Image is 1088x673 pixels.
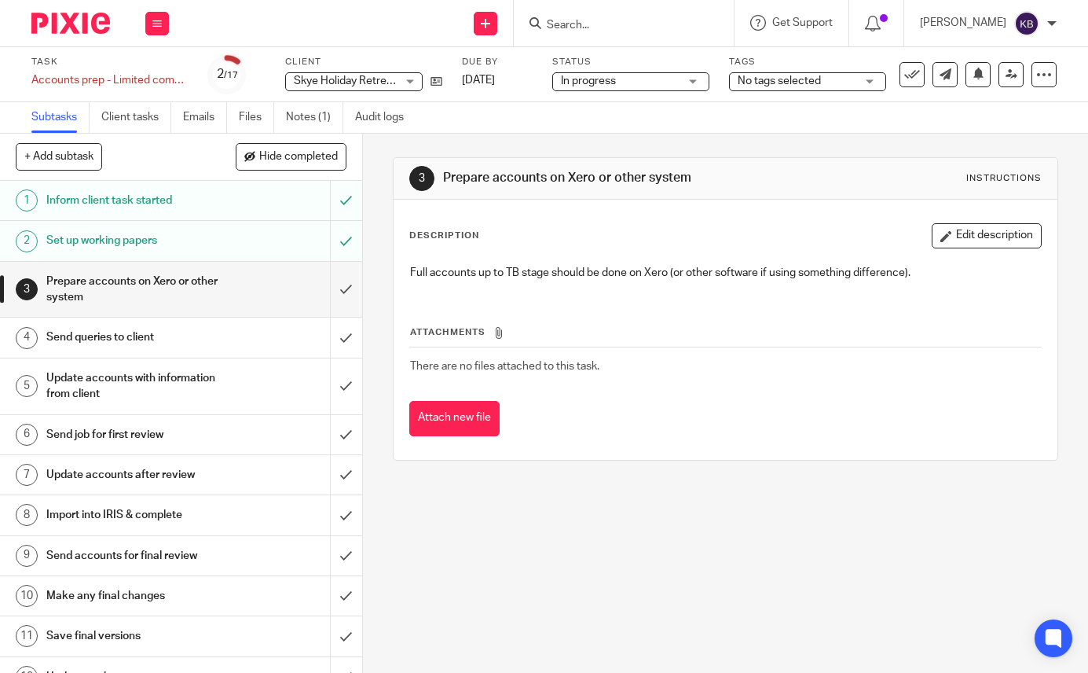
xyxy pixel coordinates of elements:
small: /17 [224,71,238,79]
span: No tags selected [738,75,821,86]
div: 3 [409,166,434,191]
span: Attachments [410,328,485,336]
div: 8 [16,504,38,526]
h1: Send queries to client [46,325,225,349]
div: Accounts prep - Limited companies [31,72,189,88]
label: Task [31,56,189,68]
h1: Save final versions [46,624,225,648]
div: 2 [16,230,38,252]
label: Client [285,56,442,68]
div: 1 [16,189,38,211]
input: Search [545,19,687,33]
a: Client tasks [101,102,171,133]
div: 9 [16,545,38,567]
h1: Update accounts with information from client [46,366,225,406]
img: Pixie [31,13,110,34]
h1: Prepare accounts on Xero or other system [443,170,759,186]
h1: Set up working papers [46,229,225,252]
span: There are no files attached to this task. [410,361,599,372]
div: 10 [16,585,38,607]
a: Subtasks [31,102,90,133]
p: [PERSON_NAME] [920,15,1006,31]
span: Skye Holiday Retreats Ltd [294,75,420,86]
a: Audit logs [355,102,416,133]
span: In progress [561,75,616,86]
label: Status [552,56,709,68]
button: + Add subtask [16,143,102,170]
div: 2 [217,65,238,83]
span: Hide completed [259,151,338,164]
a: Emails [183,102,227,133]
p: Description [409,230,479,242]
label: Due by [462,56,533,68]
h1: Prepare accounts on Xero or other system [46,270,225,310]
div: 7 [16,464,38,486]
div: 6 [16,424,38,446]
a: Notes (1) [286,102,343,133]
h1: Inform client task started [46,189,225,212]
div: 11 [16,625,38,647]
button: Attach new file [409,401,500,436]
span: [DATE] [462,75,495,86]
button: Edit description [932,223,1042,248]
div: 3 [16,278,38,300]
span: Get Support [772,17,833,28]
div: Instructions [966,172,1042,185]
label: Tags [729,56,886,68]
h1: Send job for first review [46,423,225,447]
h1: Send accounts for final review [46,544,225,568]
div: 4 [16,327,38,349]
h1: Import into IRIS & complete [46,503,225,527]
h1: Make any final changes [46,584,225,608]
p: Full accounts up to TB stage should be done on Xero (or other software if using something differe... [410,265,1040,281]
h1: Update accounts after review [46,463,225,487]
div: 5 [16,375,38,397]
a: Files [239,102,274,133]
img: svg%3E [1014,11,1039,36]
button: Hide completed [236,143,346,170]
